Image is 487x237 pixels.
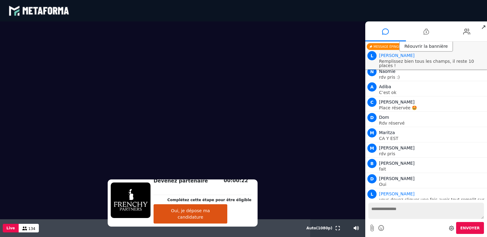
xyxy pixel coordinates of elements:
span: Adiba [379,84,391,89]
span: D [367,113,377,122]
span: Naomie [379,69,396,74]
span: M [367,144,377,153]
button: Oui, je dépose ma candidature [154,204,227,224]
span: Envoyer [460,226,480,230]
button: Envoyer [456,222,484,234]
span: B [367,159,377,168]
span: [PERSON_NAME] [379,176,415,181]
button: Live [3,224,19,232]
p: CA Y EST [379,136,485,141]
span: A [367,82,377,92]
span: M [367,128,377,137]
span: Auto ( 1080 p) [307,226,333,230]
button: Auto(1080p) [305,219,334,237]
span: L [367,190,377,199]
span: 134 [28,227,35,231]
p: fait [379,167,485,171]
p: rdv pris :) [379,75,485,79]
p: Complétez cette étape pour être éligible [167,197,251,203]
span: 00:00:22 [224,178,248,183]
span: Animateur [379,191,415,196]
span: L [367,51,377,60]
span: D [367,174,377,183]
p: C’est ok [379,90,485,95]
span: [PERSON_NAME] [379,145,415,150]
span: C [367,98,377,107]
span: [PERSON_NAME] [379,161,415,166]
p: Rdv réservé [379,121,485,125]
span: ↗ [480,21,487,32]
span: Animateur [379,53,415,58]
p: vous devez cliquer une fois avoir tout remplit sur continuer en orange pour voir les creneaux [379,197,485,206]
span: N [367,67,377,76]
p: Place réservée 🤩 [379,106,485,110]
img: 1758176636418-X90kMVC3nBIL3z60WzofmoLaWTDHBoMX.png [111,182,151,218]
span: [PERSON_NAME] [379,100,415,104]
p: Oui [379,182,485,186]
h2: Devenez partenaire [154,177,251,185]
span: Maritza [379,130,395,135]
span: Dom [379,115,389,120]
p: Remplissez bien tous les champs, il reste 10 places ! [379,59,485,68]
p: rdv pris [379,152,485,156]
div: Réouvrir la bannière [399,42,453,52]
